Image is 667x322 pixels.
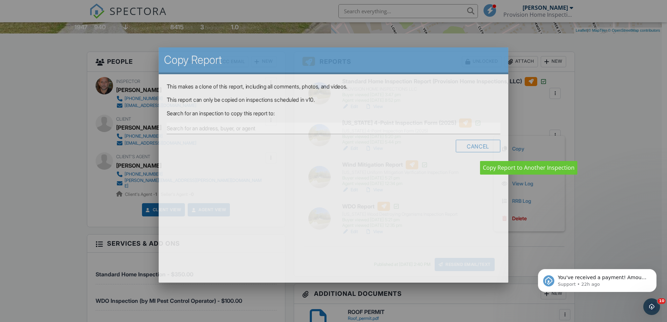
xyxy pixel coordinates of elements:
[527,254,667,303] iframe: Intercom notifications message
[167,83,500,90] p: This makes a clone of this report, including all comments, photos, and videos.
[456,140,500,152] div: Cancel
[167,123,500,134] input: Search for an address, buyer, or agent
[658,298,666,304] span: 10
[167,96,500,104] p: This report can only be copied on inspections scheduled in v10.
[164,53,503,67] h2: Copy Report
[643,298,660,315] iframe: Intercom live chat
[167,109,500,117] p: Search for an inspection to copy this report to:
